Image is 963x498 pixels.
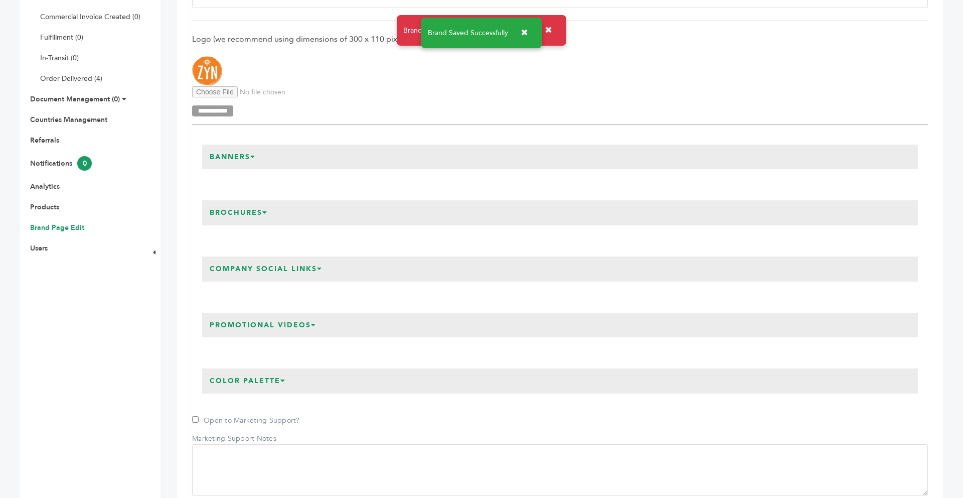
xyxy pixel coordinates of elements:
h3: Banners [202,145,263,170]
button: ✖ [513,23,536,43]
label: Marketing Support Notes [192,434,276,444]
label: Open to Marketing Support? [192,416,300,426]
a: Brand Page Edit [30,223,84,232]
span: Brand Saved Successfully [428,30,508,37]
a: Notifications0 [30,159,92,168]
img: Drink Zyn [192,56,222,86]
span: Brand Page Edits Approved Successfully [403,26,532,36]
h3: Company Social Links [202,257,330,282]
h3: Brochures [202,200,275,225]
h3: Color Palette [202,368,293,394]
input: Open to Marketing Support? [192,416,199,423]
a: Order Delivered (4) [40,74,102,83]
a: Users [30,243,48,253]
h3: Promotional Videos [202,313,324,338]
a: Analytics [30,182,60,191]
a: Countries Management [30,115,107,125]
a: Fulfillment (0) [40,33,83,42]
a: Commercial Invoice Created (0) [40,12,140,22]
a: In-Transit (0) [40,53,79,63]
a: Document Management (0) [30,94,120,104]
span: 0 [77,156,92,171]
a: Products [30,202,59,212]
a: Referrals [30,136,59,145]
button: ✖ [537,20,560,41]
span: Logo (we recommend using dimensions of 300 x 110 pixels for optimal display): [192,34,928,45]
